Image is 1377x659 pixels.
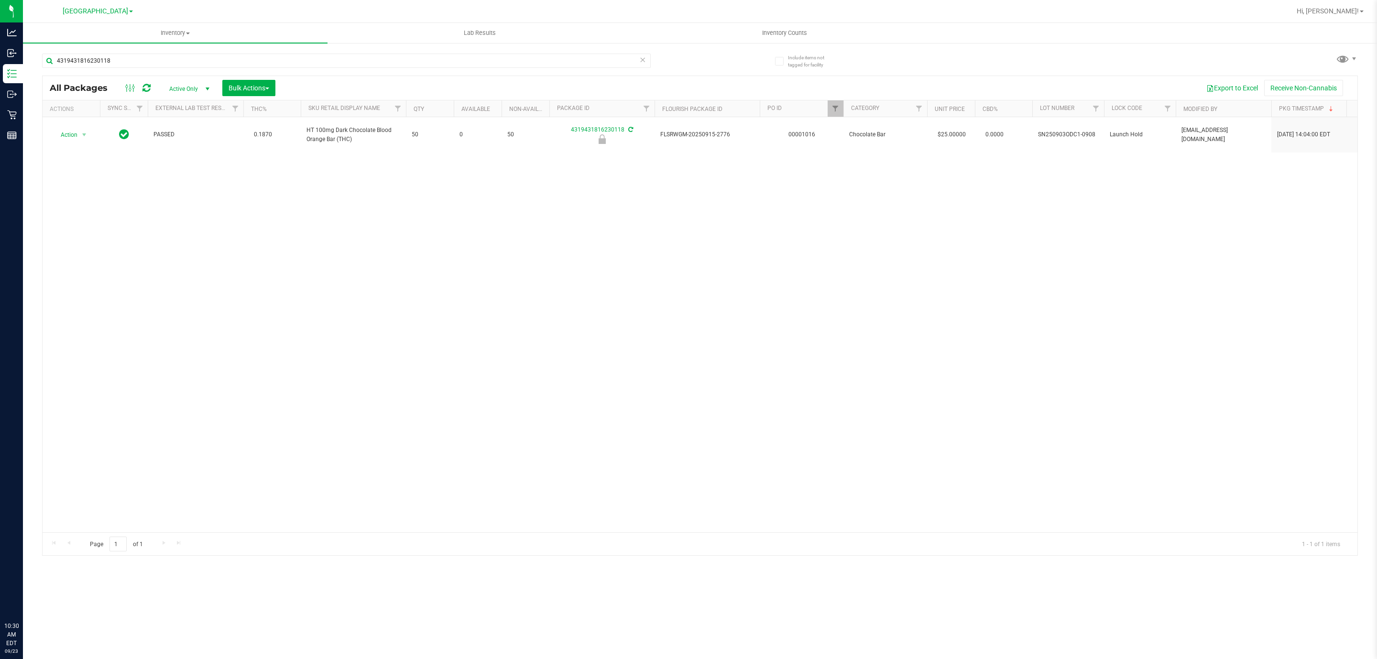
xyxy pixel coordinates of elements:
[7,69,17,78] inline-svg: Inventory
[639,54,646,66] span: Clear
[52,128,78,142] span: Action
[50,106,96,112] div: Actions
[42,54,651,68] input: Search Package ID, Item Name, SKU, Lot or Part Number...
[632,23,937,43] a: Inventory Counts
[571,126,624,133] a: 4319431816230118
[390,100,406,117] a: Filter
[1112,105,1142,111] a: Lock Code
[767,105,782,111] a: PO ID
[63,7,128,15] span: [GEOGRAPHIC_DATA]
[1200,80,1264,96] button: Export to Excel
[461,106,490,112] a: Available
[459,130,496,139] span: 0
[7,28,17,37] inline-svg: Analytics
[1160,100,1176,117] a: Filter
[4,622,19,648] p: 10:30 AM EDT
[82,537,151,551] span: Page of 1
[1294,537,1348,551] span: 1 - 1 of 1 items
[660,130,754,139] span: FLSRWGM-20250915-2776
[155,105,230,111] a: External Lab Test Result
[749,29,820,37] span: Inventory Counts
[229,84,269,92] span: Bulk Actions
[328,23,632,43] a: Lab Results
[981,128,1008,142] span: 0.0000
[222,80,275,96] button: Bulk Actions
[639,100,655,117] a: Filter
[1088,100,1104,117] a: Filter
[10,582,38,611] iframe: Resource center
[7,48,17,58] inline-svg: Inbound
[1040,105,1074,111] a: Lot Number
[1110,130,1170,139] span: Launch Hold
[306,126,400,144] span: HT 100mg Dark Chocolate Blood Orange Bar (THC)
[509,106,552,112] a: Non-Available
[78,128,90,142] span: select
[132,100,148,117] a: Filter
[50,83,117,93] span: All Packages
[7,131,17,140] inline-svg: Reports
[1297,7,1359,15] span: Hi, [PERSON_NAME]!
[788,131,815,138] a: 00001016
[7,89,17,99] inline-svg: Outbound
[1277,130,1330,139] span: [DATE] 14:04:00 EDT
[153,130,238,139] span: PASSED
[23,29,328,37] span: Inventory
[23,23,328,43] a: Inventory
[828,100,843,117] a: Filter
[983,106,998,112] a: CBD%
[251,106,267,112] a: THC%
[1038,130,1098,139] span: SN250903ODC1-0908
[507,130,544,139] span: 50
[849,130,921,139] span: Chocolate Bar
[412,130,448,139] span: 50
[249,128,277,142] span: 0.1870
[7,110,17,120] inline-svg: Retail
[933,128,971,142] span: $25.00000
[414,106,424,112] a: Qty
[228,100,243,117] a: Filter
[662,106,722,112] a: Flourish Package ID
[119,128,129,141] span: In Sync
[451,29,509,37] span: Lab Results
[851,105,879,111] a: Category
[911,100,927,117] a: Filter
[109,537,127,551] input: 1
[935,106,965,112] a: Unit Price
[1183,106,1217,112] a: Modified By
[308,105,380,111] a: Sku Retail Display Name
[788,54,836,68] span: Include items not tagged for facility
[1181,126,1266,144] span: [EMAIL_ADDRESS][DOMAIN_NAME]
[1279,105,1335,112] a: Pkg Timestamp
[548,134,656,144] div: Launch Hold
[627,126,633,133] span: Sync from Compliance System
[1264,80,1343,96] button: Receive Non-Cannabis
[108,105,144,111] a: Sync Status
[4,648,19,655] p: 09/23
[557,105,590,111] a: Package ID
